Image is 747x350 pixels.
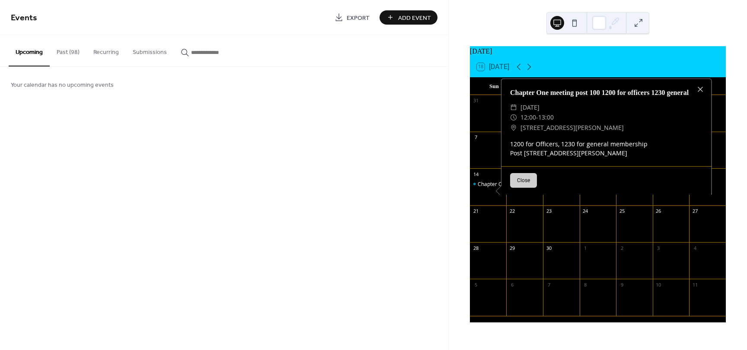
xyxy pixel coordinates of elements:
div: 7 [472,134,479,141]
span: Export [347,13,370,22]
div: 31 [472,98,479,104]
div: ​ [510,112,517,123]
div: Sat [684,78,719,95]
button: Add Event [380,10,437,25]
div: 5 [472,281,479,288]
span: Your calendar has no upcoming events [11,81,114,90]
span: - [536,112,538,123]
div: 14 [472,171,479,177]
div: Sun [477,78,511,95]
button: Submissions [126,35,174,66]
button: Upcoming [9,35,50,66]
div: Mon [511,78,546,95]
div: 28 [472,245,479,251]
span: Add Event [398,13,431,22]
div: 26 [655,208,662,214]
div: 1 [582,245,589,251]
div: 1200 for Officers, 1230 for general membership Post [STREET_ADDRESS][PERSON_NAME] [501,139,712,158]
div: 7 [546,281,552,288]
div: Chapter One meeting post 100 1200 for officers 1230 general [501,88,712,98]
div: 27 [692,208,698,214]
div: 25 [619,208,625,214]
div: ​ [510,123,517,133]
div: 21 [472,208,479,214]
div: 4 [692,245,698,251]
div: 10 [655,281,662,288]
a: Export [328,10,376,25]
div: Tue [546,78,581,95]
button: Past (98) [50,35,86,66]
div: 11 [692,281,698,288]
div: 29 [509,245,515,251]
div: Chapter One meeting post 100 1200 for officers 1230 general [478,180,626,188]
div: 8 [582,281,589,288]
div: 23 [546,208,552,214]
div: 2 [619,245,625,251]
span: [STREET_ADDRESS][PERSON_NAME] [520,123,624,133]
button: Close [510,173,537,188]
button: Recurring [86,35,126,66]
div: 24 [582,208,589,214]
span: 12:00 [520,112,536,123]
div: 9 [619,281,625,288]
div: [DATE] [470,46,726,57]
div: 30 [546,245,552,251]
div: 3 [655,245,662,251]
div: Wed [581,78,615,95]
div: 6 [509,281,515,288]
div: ​ [510,102,517,113]
span: 13:00 [538,112,554,123]
span: Events [11,9,37,26]
div: Fri [650,78,684,95]
div: Thu [615,78,650,95]
div: 22 [509,208,515,214]
div: Chapter One meeting post 100 1200 for officers 1230 general [470,180,507,188]
span: [DATE] [520,102,539,113]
